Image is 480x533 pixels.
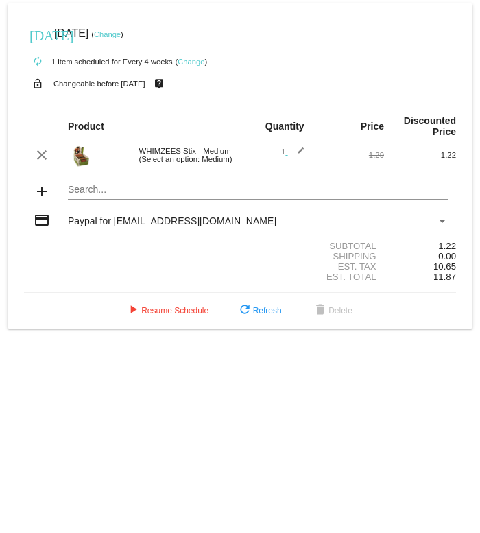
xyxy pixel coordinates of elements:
mat-icon: lock_open [29,75,46,93]
mat-icon: live_help [151,75,167,93]
button: Resume Schedule [114,298,219,323]
button: Refresh [226,298,293,323]
div: Est. Total [240,272,384,282]
span: Refresh [237,306,282,316]
mat-icon: refresh [237,303,253,319]
div: Shipping [240,251,384,261]
span: 1 [281,147,304,156]
mat-icon: delete [312,303,328,319]
div: 1.22 [384,151,456,159]
span: Delete [312,306,352,316]
span: Paypal for [EMAIL_ADDRESS][DOMAIN_NAME] [68,215,276,226]
span: 0.00 [438,251,456,261]
strong: Price [361,121,384,132]
span: 10.65 [433,261,456,272]
mat-icon: clear [34,147,50,163]
mat-icon: autorenew [29,54,46,70]
small: 1 item scheduled for Every 4 weeks [24,58,173,66]
div: Est. Tax [240,261,384,272]
mat-icon: add [34,183,50,200]
div: 1.22 [384,241,456,251]
mat-select: Payment Method [68,215,448,226]
mat-icon: edit [288,147,304,163]
small: Changeable before [DATE] [53,80,145,88]
small: ( ) [176,58,208,66]
mat-icon: [DATE] [29,26,46,43]
input: Search... [68,185,448,196]
span: 11.87 [433,272,456,282]
div: WHIMZEES Stix - Medium (Select an option: Medium) [132,147,241,163]
strong: Discounted Price [404,115,456,137]
img: 56521.jpg [68,141,95,168]
mat-icon: credit_card [34,212,50,228]
a: Change [178,58,204,66]
mat-icon: play_arrow [125,303,141,319]
strong: Product [68,121,104,132]
div: 1.29 [312,151,384,159]
button: Delete [301,298,363,323]
small: ( ) [91,30,123,38]
div: Subtotal [240,241,384,251]
strong: Quantity [265,121,304,132]
a: Change [94,30,121,38]
span: Resume Schedule [125,306,208,316]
